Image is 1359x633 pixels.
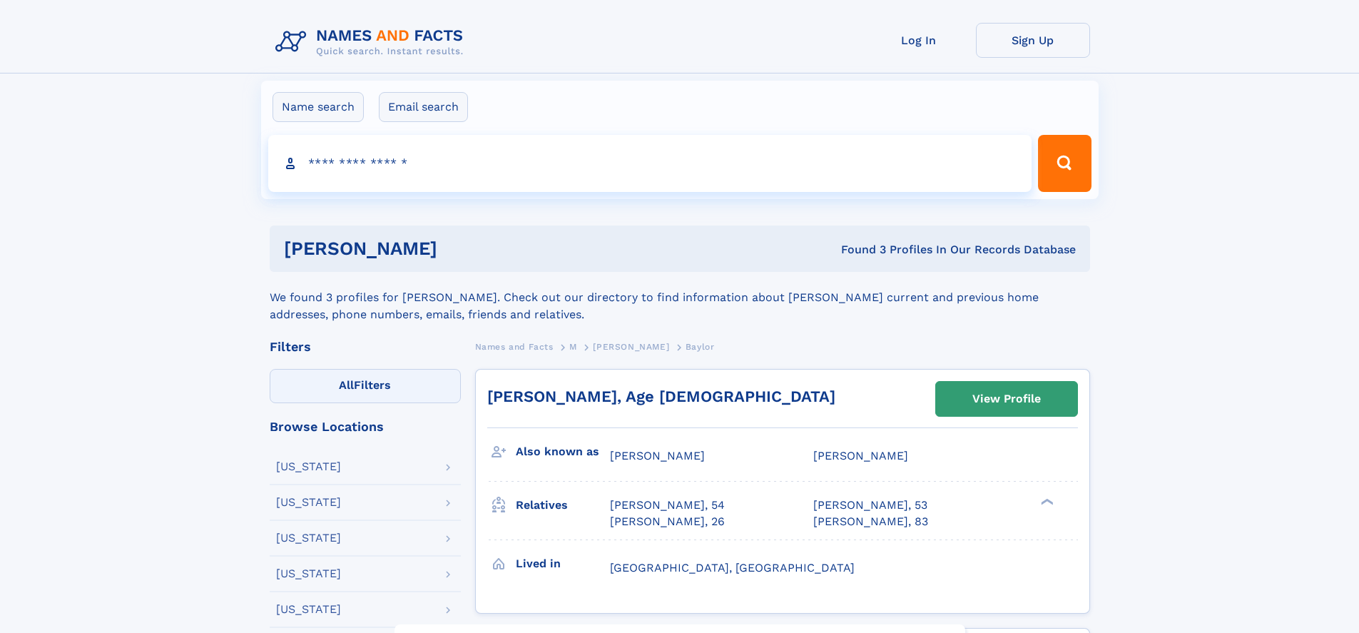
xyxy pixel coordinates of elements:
[516,552,610,576] h3: Lived in
[270,340,461,353] div: Filters
[276,568,341,579] div: [US_STATE]
[813,497,927,513] a: [PERSON_NAME], 53
[270,23,475,61] img: Logo Names and Facts
[276,497,341,508] div: [US_STATE]
[569,342,577,352] span: M
[284,240,639,258] h1: [PERSON_NAME]
[268,135,1032,192] input: search input
[593,342,669,352] span: [PERSON_NAME]
[862,23,976,58] a: Log In
[487,388,835,405] a: [PERSON_NAME], Age [DEMOGRAPHIC_DATA]
[569,338,577,355] a: M
[610,497,725,513] a: [PERSON_NAME], 54
[379,92,468,122] label: Email search
[972,383,1041,415] div: View Profile
[276,604,341,615] div: [US_STATE]
[516,493,610,517] h3: Relatives
[276,461,341,472] div: [US_STATE]
[610,449,705,462] span: [PERSON_NAME]
[593,338,669,355] a: [PERSON_NAME]
[273,92,364,122] label: Name search
[813,514,928,530] a: [PERSON_NAME], 83
[686,342,715,352] span: Baylor
[270,369,461,403] label: Filters
[1037,497,1054,507] div: ❯
[936,382,1077,416] a: View Profile
[813,449,908,462] span: [PERSON_NAME]
[270,420,461,433] div: Browse Locations
[276,532,341,544] div: [US_STATE]
[475,338,554,355] a: Names and Facts
[1038,135,1091,192] button: Search Button
[610,514,725,530] a: [PERSON_NAME], 26
[516,440,610,464] h3: Also known as
[339,378,354,392] span: All
[639,242,1076,258] div: Found 3 Profiles In Our Records Database
[976,23,1090,58] a: Sign Up
[610,561,855,574] span: [GEOGRAPHIC_DATA], [GEOGRAPHIC_DATA]
[270,272,1090,323] div: We found 3 profiles for [PERSON_NAME]. Check out our directory to find information about [PERSON_...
